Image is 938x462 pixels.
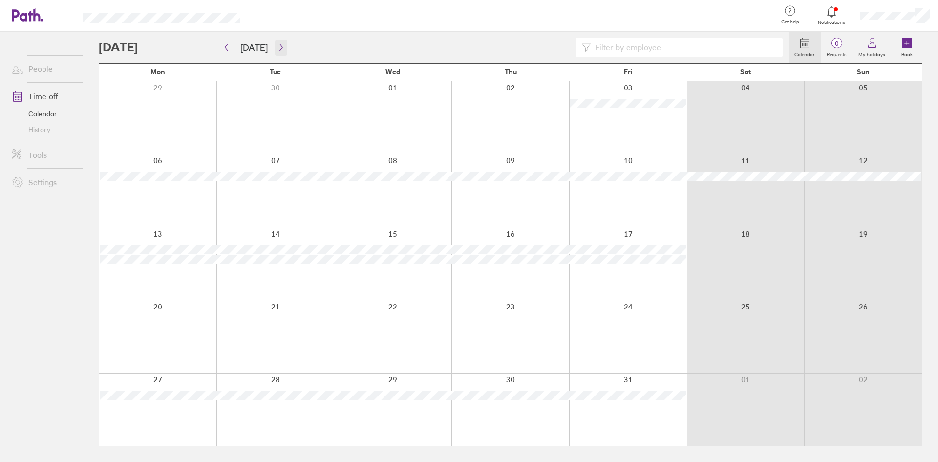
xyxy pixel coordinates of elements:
[4,145,83,165] a: Tools
[895,49,918,58] label: Book
[853,32,891,63] a: My holidays
[385,68,400,76] span: Wed
[505,68,517,76] span: Thu
[4,59,83,79] a: People
[150,68,165,76] span: Mon
[816,20,848,25] span: Notifications
[270,68,281,76] span: Tue
[816,5,848,25] a: Notifications
[821,49,853,58] label: Requests
[853,49,891,58] label: My holidays
[624,68,633,76] span: Fri
[774,19,806,25] span: Get help
[891,32,922,63] a: Book
[821,32,853,63] a: 0Requests
[789,32,821,63] a: Calendar
[4,122,83,137] a: History
[857,68,870,76] span: Sun
[740,68,751,76] span: Sat
[4,87,83,106] a: Time off
[821,40,853,47] span: 0
[591,38,777,57] input: Filter by employee
[4,173,83,192] a: Settings
[4,106,83,122] a: Calendar
[789,49,821,58] label: Calendar
[233,40,276,56] button: [DATE]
